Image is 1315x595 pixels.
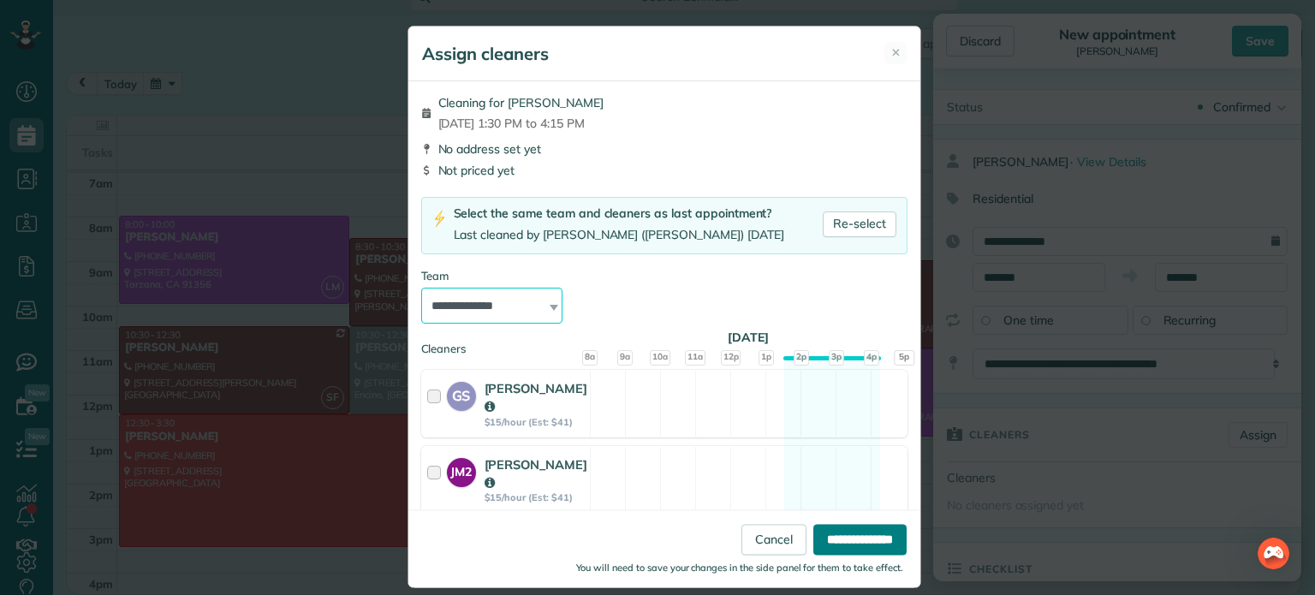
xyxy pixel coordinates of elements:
[454,226,784,244] div: Last cleaned by [PERSON_NAME] ([PERSON_NAME]) [DATE]
[454,205,784,223] div: Select the same team and cleaners as last appointment?
[823,211,896,237] a: Re-select
[485,416,588,428] strong: $15/hour (Est: $41)
[422,42,549,66] h5: Assign cleaners
[421,162,907,179] div: Not priced yet
[447,382,476,406] strong: GS
[485,380,588,414] strong: [PERSON_NAME]
[447,458,476,481] strong: JM2
[485,491,588,503] strong: $15/hour (Est: $41)
[485,456,588,491] strong: [PERSON_NAME]
[576,562,903,574] small: You will need to save your changes in the side panel for them to take effect.
[421,268,907,284] div: Team
[438,115,604,132] span: [DATE] 1:30 PM to 4:15 PM
[891,45,901,61] span: ✕
[438,94,604,111] span: Cleaning for [PERSON_NAME]
[432,210,447,228] img: lightning-bolt-icon-94e5364df696ac2de96d3a42b8a9ff6ba979493684c50e6bbbcda72601fa0d29.png
[421,341,907,346] div: Cleaners
[741,525,806,556] a: Cancel
[421,140,907,158] div: No address set yet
